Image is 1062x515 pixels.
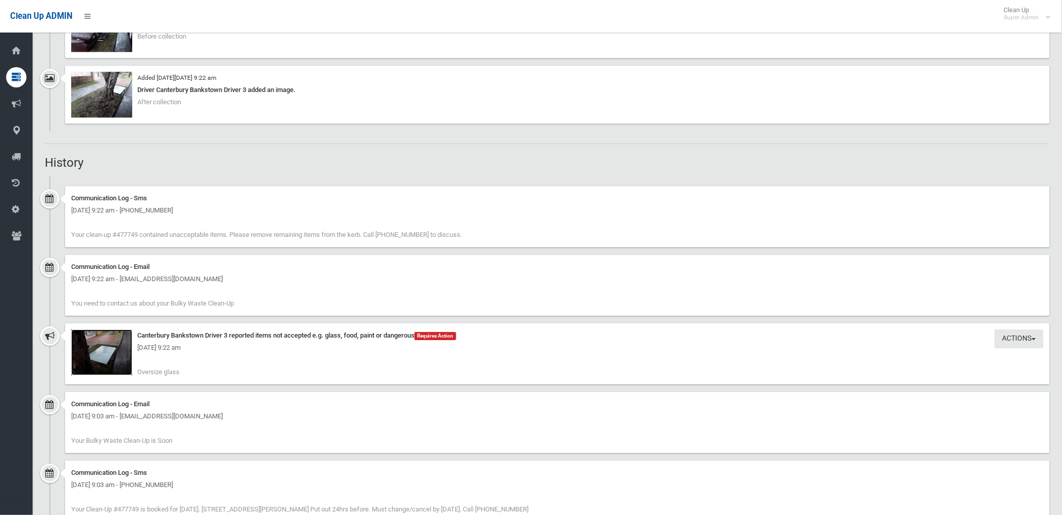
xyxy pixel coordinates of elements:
span: After collection [137,98,181,106]
div: [DATE] 9:03 am - [PHONE_NUMBER] [71,479,1044,491]
small: Super Admin [1004,14,1039,21]
h2: History [45,156,1050,169]
div: Communication Log - Email [71,398,1044,410]
div: Communication Log - Email [71,261,1044,273]
div: Canterbury Bankstown Driver 3 reported items not accepted e.g. glass, food, paint or dangerous [71,329,1044,342]
span: Your Clean-Up #477749 is booked for [DATE]. [STREET_ADDRESS][PERSON_NAME] Put out 24hrs before. M... [71,505,528,513]
span: Clean Up [999,6,1049,21]
div: [DATE] 9:03 am - [EMAIL_ADDRESS][DOMAIN_NAME] [71,410,1044,422]
img: 2025-08-2009.21.516091526475038313740.jpg [71,72,132,117]
span: Your clean-up #477749 contained unacceptable items. Please remove remaining items from the kerb. ... [71,231,462,238]
div: Communication Log - Sms [71,467,1044,479]
small: Added [DATE][DATE] 9:22 am [137,74,216,81]
span: Oversize glass [137,368,180,376]
div: Driver Canterbury Bankstown Driver 3 added an image. [71,84,1044,96]
span: Your Bulky Waste Clean-Up is Soon [71,437,172,444]
button: Actions [995,329,1044,348]
span: Before collection [137,33,186,40]
span: Requires Action [415,332,456,340]
div: [DATE] 9:22 am - [PHONE_NUMBER] [71,204,1044,217]
span: Clean Up ADMIN [10,11,72,21]
span: You need to contact us about your Bulky Waste Clean-Up [71,299,234,307]
div: Communication Log - Sms [71,192,1044,204]
div: [DATE] 9:22 am - [EMAIL_ADDRESS][DOMAIN_NAME] [71,273,1044,285]
div: [DATE] 9:22 am [71,342,1044,354]
img: 2025-08-2009.21.585525394920559393520.jpg [71,329,132,375]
